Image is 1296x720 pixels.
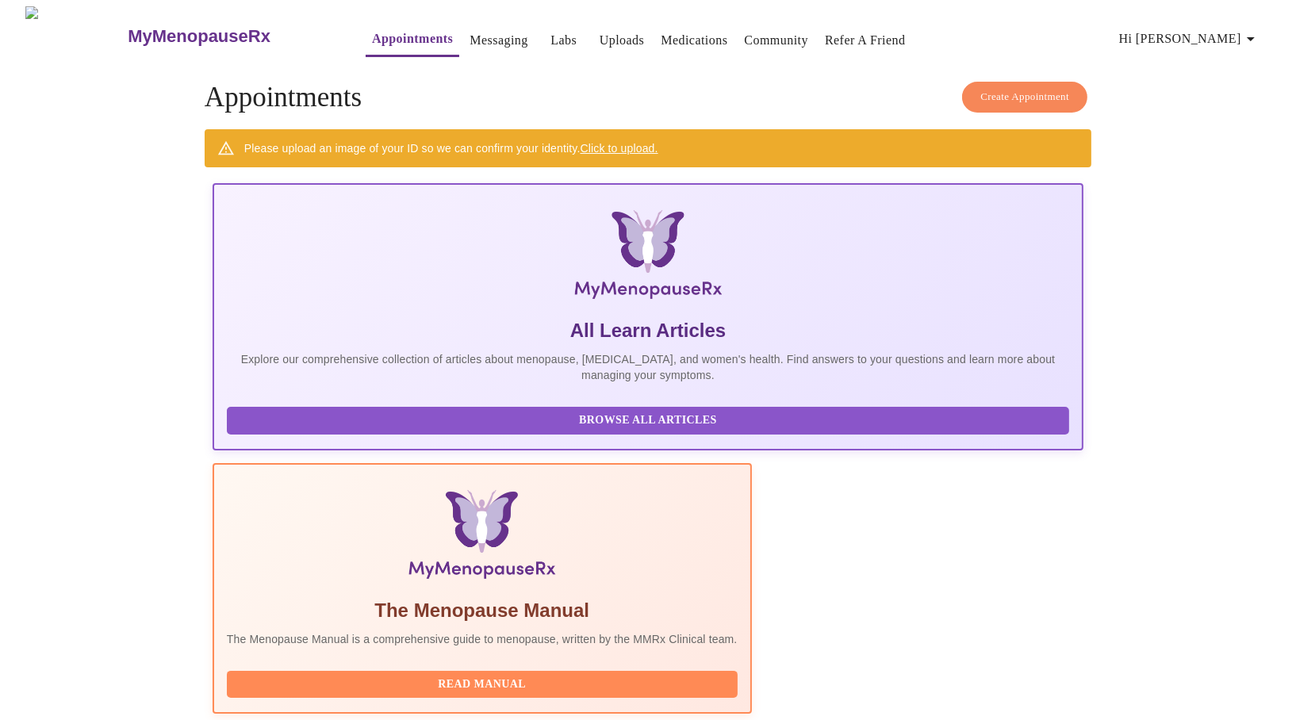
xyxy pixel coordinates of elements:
a: Read Manual [227,676,742,690]
a: Community [744,29,808,52]
a: Appointments [372,28,453,50]
span: Read Manual [243,675,722,695]
a: Refer a Friend [825,29,906,52]
div: Please upload an image of your ID so we can confirm your identity. [244,134,658,163]
img: MyMenopauseRx Logo [25,6,126,66]
h5: The Menopause Manual [227,598,738,623]
h3: MyMenopauseRx [128,26,270,47]
p: Explore our comprehensive collection of articles about menopause, [MEDICAL_DATA], and women's hea... [227,351,1069,383]
button: Community [738,25,815,56]
a: Click to upload. [581,142,658,155]
a: Browse All Articles [227,412,1073,426]
span: Hi [PERSON_NAME] [1119,28,1260,50]
h5: All Learn Articles [227,318,1069,343]
button: Hi [PERSON_NAME] [1113,23,1267,55]
button: Medications [654,25,734,56]
a: Uploads [600,29,645,52]
a: Labs [550,29,577,52]
span: Create Appointment [980,88,1069,106]
a: Messaging [470,29,527,52]
p: The Menopause Manual is a comprehensive guide to menopause, written by the MMRx Clinical team. [227,631,738,647]
img: MyMenopauseRx Logo [358,210,938,305]
img: Menopause Manual [308,490,656,585]
button: Uploads [593,25,651,56]
h4: Appointments [205,82,1091,113]
a: Medications [661,29,727,52]
button: Labs [539,25,589,56]
a: MyMenopauseRx [126,9,334,64]
button: Messaging [463,25,534,56]
button: Browse All Articles [227,407,1069,435]
span: Browse All Articles [243,411,1053,431]
button: Refer a Friend [819,25,912,56]
button: Appointments [366,23,459,57]
button: Read Manual [227,671,738,699]
button: Create Appointment [962,82,1087,113]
